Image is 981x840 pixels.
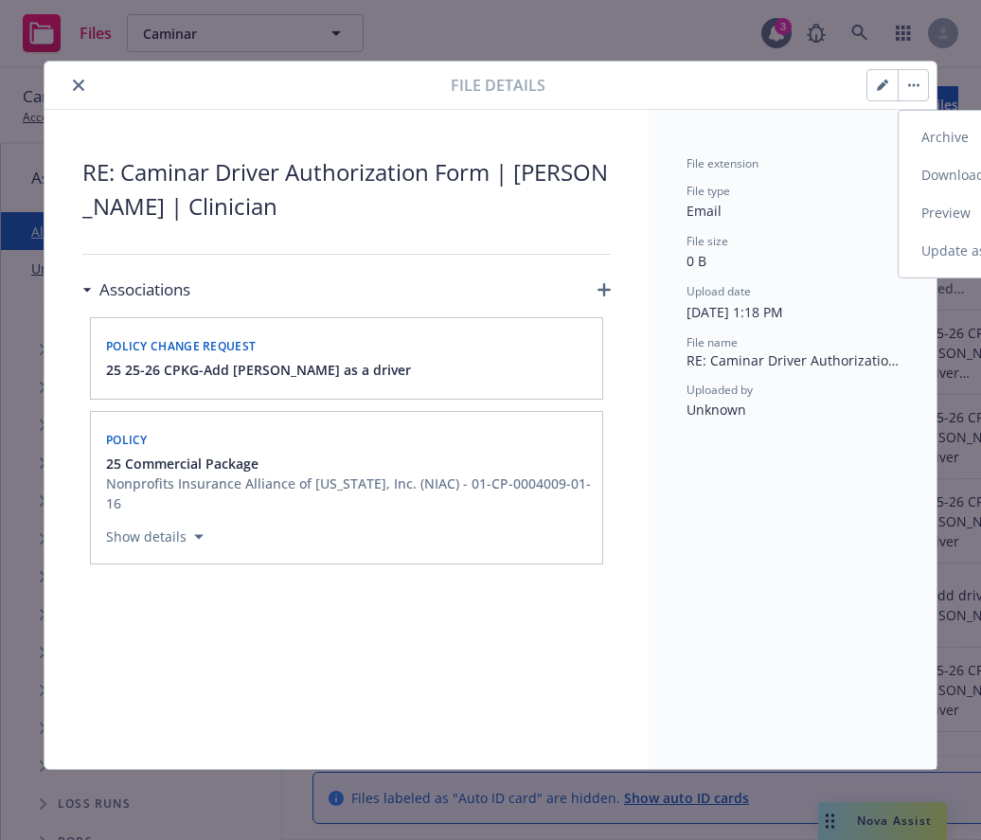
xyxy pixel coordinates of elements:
span: Email [687,202,722,220]
span: File name [687,334,738,350]
button: close [67,74,90,97]
span: File details [451,74,545,97]
button: Show details [98,526,211,548]
span: 0 B [687,252,706,270]
button: 25 Commercial Package [106,454,591,474]
span: Upload date [687,283,751,299]
span: [DATE] 1:18 PM [687,303,783,321]
span: File extension [687,155,758,171]
span: RE: Caminar Driver Authorization Form | [PERSON_NAME] | Clinician [687,350,899,370]
div: Nonprofits Insurance Alliance of [US_STATE], Inc. (NIAC) - 01-CP-0004009-01-16 [106,474,591,513]
span: Policy change request [106,338,256,354]
span: File type [687,183,730,199]
button: 25 25-26 CPKG-Add [PERSON_NAME] as a driver [106,360,411,380]
span: File size [687,233,728,249]
span: 25 Commercial Package [106,454,259,474]
span: Unknown [687,401,746,419]
span: Uploaded by [687,382,753,398]
h3: Associations [99,277,190,302]
div: Associations [82,277,190,302]
span: RE: Caminar Driver Authorization Form | [PERSON_NAME] | Clinician [82,155,611,223]
span: Policy [106,432,148,448]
